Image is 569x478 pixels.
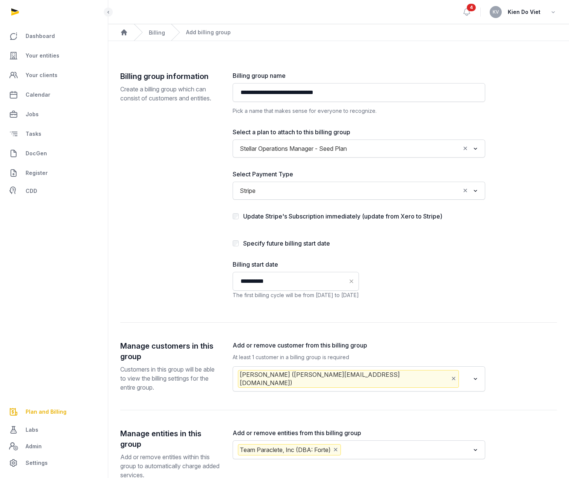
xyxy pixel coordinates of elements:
[236,369,481,389] div: Search for option
[120,85,221,103] p: Create a billing group which can consist of customers and entities.
[26,110,39,119] span: Jobs
[236,443,481,457] div: Search for option
[6,439,102,454] a: Admin
[6,454,102,472] a: Settings
[236,142,481,155] div: Search for option
[6,144,102,162] a: DocGen
[508,8,540,17] span: Kien Do Viet
[108,24,569,41] nav: Breadcrumb
[233,353,485,362] div: At least 1 customer in a billing group is required
[462,185,469,196] button: Clear Selected
[233,291,359,300] div: The first billing cycle will be from [DATE] to [DATE]
[462,143,469,154] button: Clear Selected
[149,29,165,36] a: Billing
[243,212,442,220] label: Update Stripe's Subscription immediately (update from Xero to Stripe)
[259,185,460,196] input: Search for option
[233,341,485,350] label: Add or remove customer from this billing group
[6,47,102,65] a: Your entities
[26,90,50,99] span: Calendar
[236,184,481,197] div: Search for option
[6,184,102,199] a: CDD
[6,66,102,84] a: Your clients
[26,51,59,60] span: Your entities
[350,143,460,154] input: Search for option
[243,240,330,247] label: Specify future billing start date
[233,272,359,291] input: Datepicker input
[26,168,48,178] span: Register
[238,444,341,455] span: Team Paraclete, Inc (DBA: Forte)
[26,458,48,467] span: Settings
[233,106,485,115] div: Pick a name that makes sense for everyone to recognize.
[460,370,470,388] input: Search for option
[26,442,42,451] span: Admin
[26,149,47,158] span: DocGen
[26,187,37,196] span: CDD
[238,370,459,388] span: [PERSON_NAME] ([PERSON_NAME][EMAIL_ADDRESS][DOMAIN_NAME])
[332,445,339,455] button: Deselect Team Paraclete, Inc (DBA: Forte)
[120,341,221,362] h2: Manage customers in this group
[26,129,41,138] span: Tasks
[26,425,38,434] span: Labs
[342,444,470,455] input: Search for option
[120,428,221,449] h2: Manage entities in this group
[233,170,485,179] label: Select Payment Type
[120,365,221,392] p: Customers in this group will be able to view the billing settings for the entire group.
[238,185,257,196] span: Stripe
[26,32,55,41] span: Dashboard
[6,125,102,143] a: Tasks
[26,71,58,80] span: Your clients
[490,6,502,18] button: KV
[6,403,102,421] a: Plan and Billing
[233,260,359,269] label: Billing start date
[6,421,102,439] a: Labs
[6,27,102,45] a: Dashboard
[6,105,102,123] a: Jobs
[233,428,485,437] label: Add or remove entities from this billing group
[238,143,349,154] span: Stellar Operations Manager - Seed Plan
[467,4,476,11] span: 4
[6,86,102,104] a: Calendar
[233,71,485,80] label: Billing group name
[450,373,457,384] button: Deselect William (william@getforte.com)
[120,71,221,82] h2: Billing group information
[233,127,485,137] label: Select a plan to attach to this billing group
[26,407,67,416] span: Plan and Billing
[493,10,499,14] span: KV
[6,164,102,182] a: Register
[186,29,231,36] div: Add billing group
